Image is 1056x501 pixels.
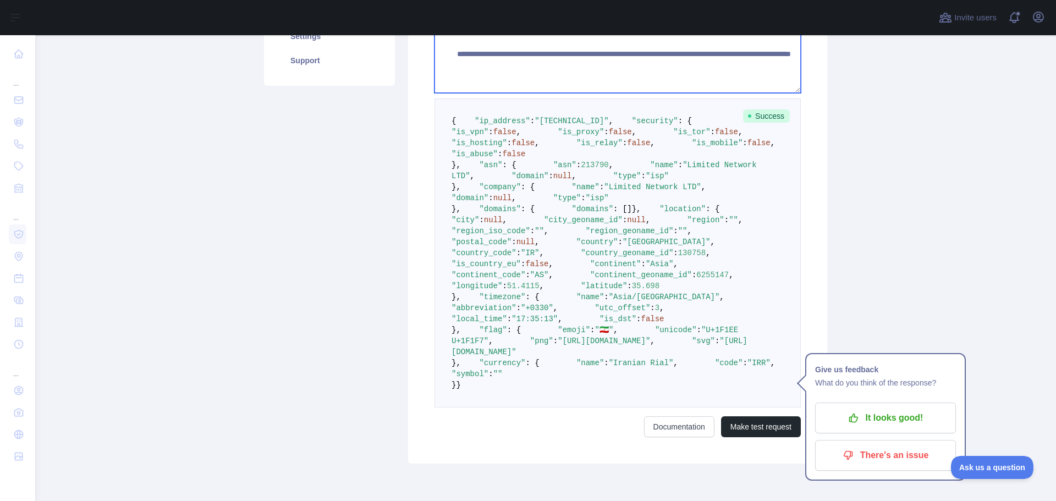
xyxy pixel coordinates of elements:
span: : { [678,117,692,125]
span: , [673,260,678,268]
span: 213790 [581,161,608,169]
span: "+0330" [521,304,553,312]
span: , [558,315,562,323]
span: , [706,249,710,257]
span: : [673,227,678,235]
span: : [678,161,683,169]
span: 6255147 [696,271,729,279]
span: , [609,117,613,125]
button: Make test request [721,416,801,437]
span: "" [535,227,544,235]
button: There's an issue [815,440,956,471]
span: "city_geoname_id" [544,216,623,224]
span: , [729,271,733,279]
span: Invite users [954,12,997,24]
span: : [548,172,553,180]
span: 130758 [678,249,706,257]
span: , [548,271,553,279]
span: "[URL][DOMAIN_NAME]" [558,337,650,345]
h1: Give us feedback [815,363,956,376]
span: : [604,128,608,136]
span: "is_tor" [673,128,710,136]
span: "AS" [530,271,549,279]
span: , [540,249,544,257]
span: "domain" [512,172,548,180]
span: : [479,216,483,224]
span: : [553,337,558,345]
span: "name" [576,359,604,367]
span: "domain" [452,194,488,202]
span: : [498,150,502,158]
span: : [488,128,493,136]
span: "latitude" [581,282,627,290]
span: "" [678,227,687,235]
span: "name" [576,293,604,301]
span: "local_time" [452,315,507,323]
span: "is_vpn" [452,128,488,136]
span: }, [452,183,461,191]
span: "continent_code" [452,271,525,279]
span: , [738,128,743,136]
span: false [493,128,516,136]
span: false [609,128,632,136]
span: 35.698 [632,282,659,290]
span: }, [452,359,461,367]
span: "location" [659,205,706,213]
span: : [521,260,525,268]
span: , [719,293,724,301]
span: "continent_geoname_id" [590,271,692,279]
span: : [641,172,646,180]
span: , [659,304,664,312]
span: : { [521,205,535,213]
span: : [530,117,535,125]
span: , [771,359,775,367]
span: "17:35:13" [512,315,558,323]
span: "is_mobile" [692,139,743,147]
span: : [512,238,516,246]
span: "timezone" [479,293,525,301]
span: null [493,194,512,202]
span: : [516,249,521,257]
span: "type" [553,194,581,202]
span: , [632,128,636,136]
span: false [747,139,771,147]
span: : [599,183,604,191]
div: ... [9,356,26,378]
span: "is_abuse" [452,150,498,158]
span: "is_country_eu" [452,260,521,268]
span: : [623,216,627,224]
span: }, [452,326,461,334]
button: It looks good! [815,403,956,433]
span: false [525,260,548,268]
span: "name" [650,161,678,169]
span: "asn" [553,161,576,169]
span: "currency" [479,359,525,367]
iframe: Toggle Customer Support [951,456,1034,479]
span: "" [729,216,738,224]
span: false [502,150,525,158]
span: : [507,139,512,147]
span: , [548,260,553,268]
span: "is_relay" [576,139,623,147]
span: : [507,315,512,323]
span: : [711,128,715,136]
span: "ip_address" [475,117,530,125]
span: , [488,337,493,345]
span: false [641,315,664,323]
span: "asn" [479,161,502,169]
span: , [540,282,544,290]
span: "is_proxy" [558,128,604,136]
span: "[GEOGRAPHIC_DATA]" [623,238,711,246]
span: , [687,227,692,235]
span: "abbreviation" [452,304,516,312]
span: "type" [613,172,641,180]
span: null [484,216,503,224]
span: }, [632,205,641,213]
span: : [743,139,747,147]
span: : [488,370,493,378]
span: , [646,216,650,224]
span: "Limited Network LTD" [604,183,701,191]
p: It looks good! [823,409,948,427]
span: }, [452,161,461,169]
span: : { [706,205,719,213]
